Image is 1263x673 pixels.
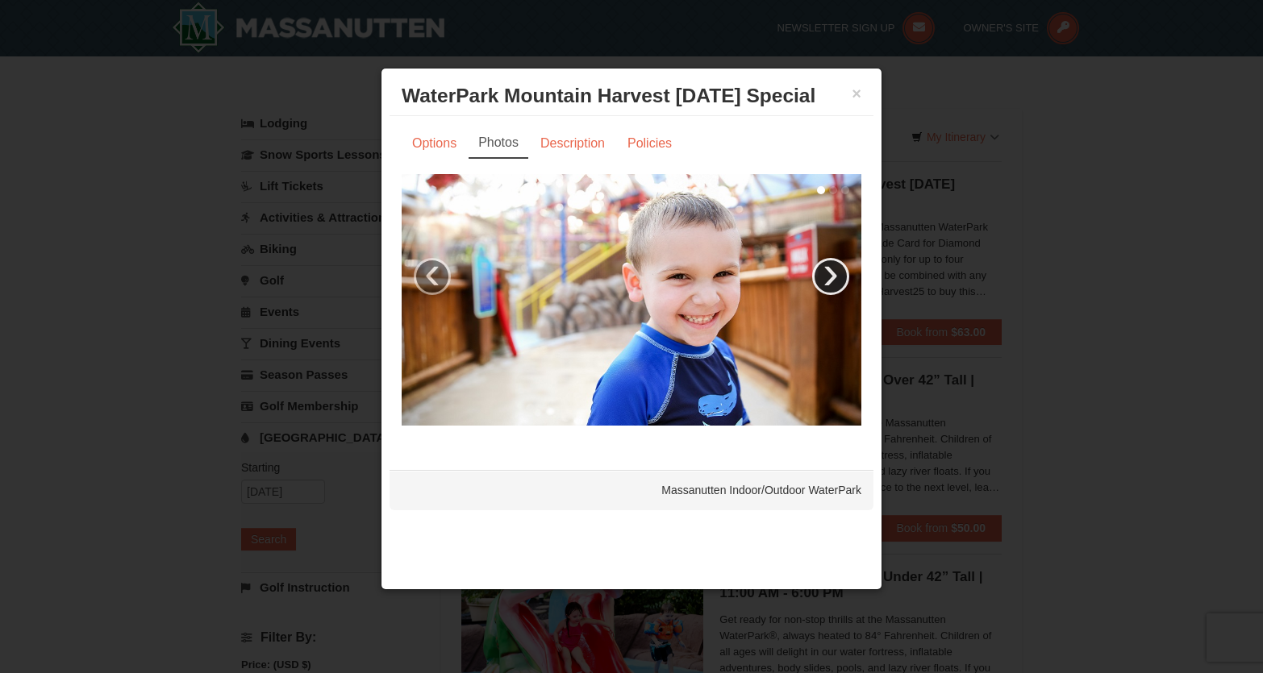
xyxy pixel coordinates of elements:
a: › [812,258,849,295]
div: Massanutten Indoor/Outdoor WaterPark [390,470,873,510]
a: Options [402,128,467,159]
a: Policies [617,128,682,159]
a: Photos [469,128,528,159]
img: 6619917-1412-d332ca3f.jpg [402,174,861,426]
button: × [852,85,861,102]
a: Description [530,128,615,159]
a: ‹ [414,258,451,295]
h3: WaterPark Mountain Harvest [DATE] Special [402,84,861,108]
